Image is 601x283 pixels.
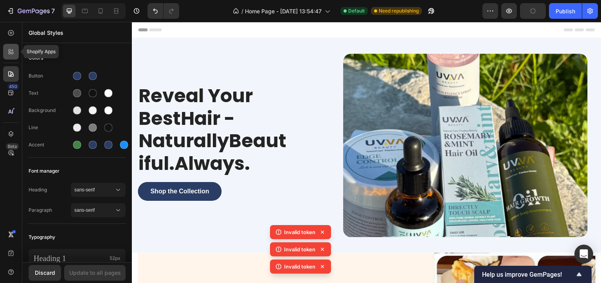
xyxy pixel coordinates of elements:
span: sans-serif [74,207,114,214]
span: Heading [29,186,71,193]
button: sans-serif [71,183,126,197]
button: Discard [29,265,61,281]
div: Discard [35,269,55,277]
div: 450 [7,83,19,90]
button: Show survey - Help us improve GemPages! [482,270,584,279]
div: Background [29,107,71,114]
span: / [241,7,243,15]
span: Need republishing [379,7,419,14]
button: 7 [3,3,58,19]
div: Button [29,72,71,79]
div: Publish [556,7,575,15]
p: 7 [51,6,55,16]
span: sans-serif [74,186,114,193]
span: Paragraph [29,207,71,214]
span: Home Page - [DATE] 13:54:47 [245,7,322,15]
button: Publish [549,3,582,19]
div: Update to all pages [69,269,121,277]
span: 52px [110,255,121,262]
div: Text [29,90,71,97]
span: Help us improve GemPages! [482,271,574,278]
p: Global Styles [29,29,126,37]
img: Alt Image [211,32,456,215]
div: Line [29,124,71,131]
button: Update to all pages [64,265,126,281]
div: Open Intercom Messenger [574,245,593,263]
span: Font manager [29,166,59,176]
p: Heading 1 [34,253,106,263]
p: Invalid token [284,228,315,236]
div: Beta [6,143,19,150]
span: Typography [29,233,55,242]
p: Invalid token [284,245,315,253]
span: Colors [29,53,43,63]
button: sans-serif [71,203,126,217]
span: Default [348,7,365,14]
p: Invalid token [284,263,315,270]
div: Accent [29,141,71,148]
iframe: Design area [132,22,601,283]
div: Undo/Redo [148,3,179,19]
